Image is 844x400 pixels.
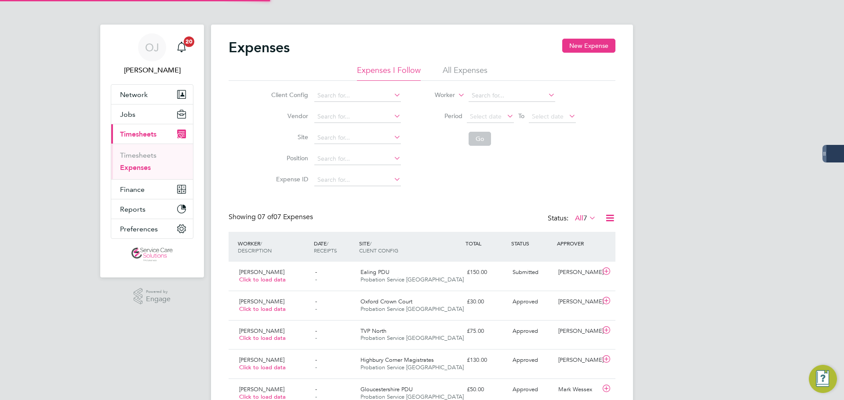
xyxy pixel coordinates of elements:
span: Reports [120,205,146,213]
span: 7 [583,214,587,223]
div: STATUS [509,235,555,251]
input: Search for... [314,111,401,123]
span: OJ [145,42,159,53]
input: Search for... [314,90,401,102]
button: Network [111,85,193,104]
span: Oliver Jefferson [111,65,193,76]
label: Client Config [269,91,308,99]
div: £75.00 [463,324,509,339]
button: Timesheets [111,124,193,144]
div: WORKER [236,235,312,258]
span: Click to load data [239,276,286,283]
span: RECEIPTS [314,247,337,254]
img: servicecare-logo-retina.png [131,248,173,262]
span: / [327,240,328,247]
input: Search for... [314,132,401,144]
label: All [575,214,596,223]
span: [PERSON_NAME] [239,268,284,276]
span: To [516,110,527,122]
span: [PERSON_NAME] [239,327,284,335]
h2: Expenses [229,39,290,56]
span: - [315,327,317,335]
span: Click to load data [239,305,286,313]
a: OJ[PERSON_NAME] [111,33,193,76]
span: Select date [532,112,564,120]
span: Gloucestershire PDU [360,386,413,393]
span: 07 Expenses [258,213,313,221]
span: Preferences [120,225,158,233]
span: Submitted [513,268,538,276]
span: - [315,356,317,364]
span: Approved [513,298,538,305]
span: Engage [146,295,171,303]
span: Finance [120,185,145,194]
a: Go to home page [111,248,193,262]
label: Worker [415,91,455,100]
label: Site [269,133,308,141]
span: - [315,305,317,313]
span: Powered by [146,288,171,295]
button: New Expense [562,39,615,53]
label: Period [423,112,462,120]
div: Showing [229,213,315,222]
span: Approved [513,327,538,335]
span: Network [120,90,148,99]
label: Vendor [269,112,308,120]
div: [PERSON_NAME] [555,265,600,280]
span: [PERSON_NAME] [239,298,284,305]
span: TVP North [360,327,386,335]
a: 20 [173,33,190,61]
span: Click to load data [239,334,286,342]
span: [PERSON_NAME] [239,356,284,364]
span: - [315,276,317,283]
span: Approved [513,356,538,364]
span: - [315,386,317,393]
span: Oxford Crown Court [360,298,412,305]
div: [PERSON_NAME] [555,324,600,339]
span: Approved [513,386,538,393]
label: Expense ID [269,175,308,183]
span: / [370,240,371,247]
span: - [315,298,317,305]
button: Preferences [111,219,193,238]
span: [PERSON_NAME] [239,386,284,393]
div: £30.00 [463,295,509,309]
div: [PERSON_NAME] [555,295,600,309]
div: £130.00 [463,353,509,368]
li: All Expenses [443,65,487,81]
span: Probation Service [GEOGRAPHIC_DATA] [360,305,464,313]
div: SITE [357,235,463,258]
div: £150.00 [463,265,509,280]
button: Finance [111,180,193,199]
div: DATE [312,235,357,258]
nav: Main navigation [100,25,204,277]
a: Powered byEngage [134,288,171,305]
div: Status: [548,213,598,225]
input: Search for... [469,90,555,102]
button: Reports [111,199,193,219]
span: Probation Service [GEOGRAPHIC_DATA] [360,334,464,342]
span: - [315,364,317,371]
div: [PERSON_NAME] [555,353,600,368]
button: Go [469,132,491,146]
li: Expenses I Follow [357,65,421,81]
span: DESCRIPTION [238,247,272,254]
div: TOTAL [463,235,509,251]
span: Jobs [120,110,135,119]
div: Mark Wessex [555,382,600,397]
span: - [315,268,317,276]
span: Select date [470,112,502,120]
span: 07 of [258,213,273,221]
span: Probation Service [GEOGRAPHIC_DATA] [360,364,464,371]
a: Expenses [120,163,151,172]
span: Highbury Corner Magistrates [360,356,434,364]
input: Search for... [314,174,401,186]
span: Click to load data [239,364,286,371]
button: Engage Resource Center [809,365,837,393]
button: Jobs [111,105,193,124]
div: £50.00 [463,382,509,397]
input: Search for... [314,153,401,165]
span: Probation Service [GEOGRAPHIC_DATA] [360,276,464,283]
div: APPROVER [555,235,600,251]
span: - [315,334,317,342]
